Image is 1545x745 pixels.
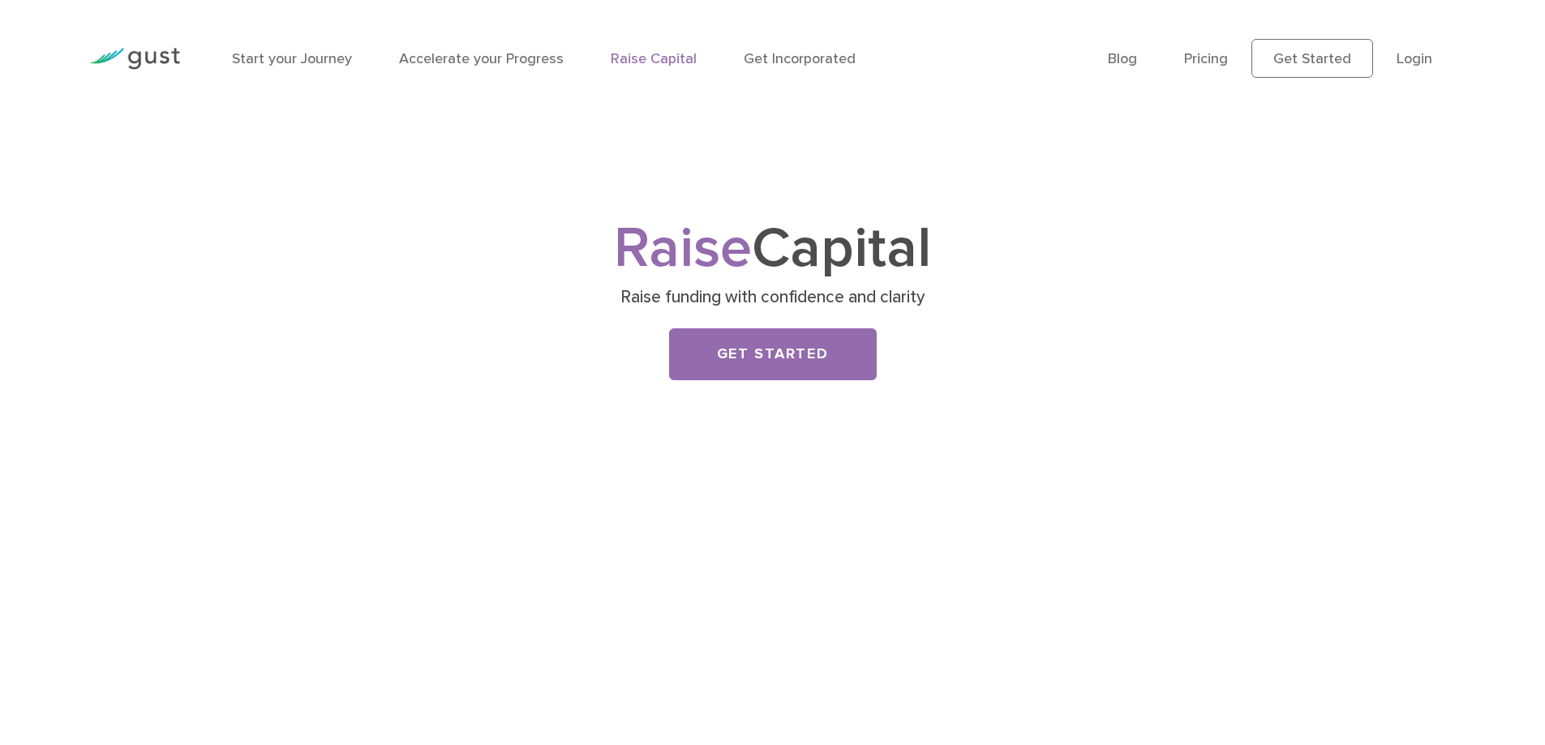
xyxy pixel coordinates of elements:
a: Login [1397,50,1432,67]
a: Accelerate your Progress [399,50,564,67]
h1: Capital [453,223,1093,275]
a: Raise Capital [611,50,697,67]
a: Get Incorporated [744,50,856,67]
a: Blog [1108,50,1137,67]
a: Pricing [1184,50,1228,67]
span: Raise [614,214,752,282]
a: Start your Journey [232,50,352,67]
img: Gust Logo [89,48,180,70]
p: Raise funding with confidence and clarity [458,286,1087,309]
a: Get Started [669,328,877,380]
a: Get Started [1251,39,1373,78]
